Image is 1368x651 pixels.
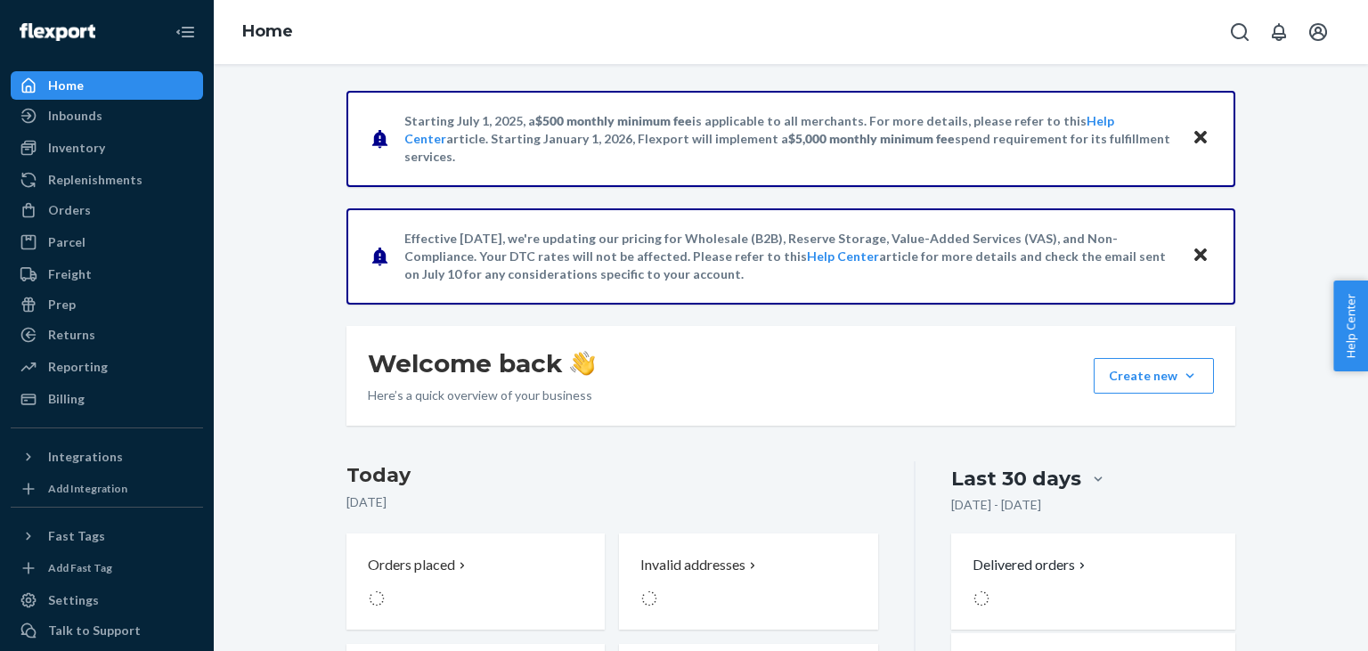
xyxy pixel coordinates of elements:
[951,465,1081,492] div: Last 30 days
[11,522,203,550] button: Fast Tags
[619,533,877,630] button: Invalid addresses
[48,390,85,408] div: Billing
[1300,14,1336,50] button: Open account menu
[11,353,203,381] a: Reporting
[11,71,203,100] a: Home
[640,555,745,575] p: Invalid addresses
[1189,243,1212,269] button: Close
[951,496,1041,514] p: [DATE] - [DATE]
[48,139,105,157] div: Inventory
[48,233,85,251] div: Parcel
[48,265,92,283] div: Freight
[404,112,1175,166] p: Starting July 1, 2025, a is applicable to all merchants. For more details, please refer to this a...
[48,77,84,94] div: Home
[11,196,203,224] a: Orders
[1261,14,1297,50] button: Open notifications
[11,321,203,349] a: Returns
[167,14,203,50] button: Close Navigation
[11,586,203,614] a: Settings
[1222,14,1258,50] button: Open Search Box
[11,290,203,319] a: Prep
[11,228,203,256] a: Parcel
[788,131,955,146] span: $5,000 monthly minimum fee
[48,358,108,376] div: Reporting
[11,385,203,413] a: Billing
[1094,358,1214,394] button: Create new
[368,347,595,379] h1: Welcome back
[1333,281,1368,371] button: Help Center
[48,171,142,189] div: Replenishments
[48,448,123,466] div: Integrations
[48,622,141,639] div: Talk to Support
[11,260,203,289] a: Freight
[20,23,95,41] img: Flexport logo
[368,555,455,575] p: Orders placed
[404,230,1175,283] p: Effective [DATE], we're updating our pricing for Wholesale (B2B), Reserve Storage, Value-Added Se...
[807,248,879,264] a: Help Center
[1189,126,1212,151] button: Close
[48,527,105,545] div: Fast Tags
[48,107,102,125] div: Inbounds
[535,113,692,128] span: $500 monthly minimum fee
[228,6,307,58] ol: breadcrumbs
[973,555,1089,575] button: Delivered orders
[346,533,605,630] button: Orders placed
[11,134,203,162] a: Inventory
[242,21,293,41] a: Home
[11,166,203,194] a: Replenishments
[11,557,203,579] a: Add Fast Tag
[48,591,99,609] div: Settings
[11,616,203,645] a: Talk to Support
[368,387,595,404] p: Here’s a quick overview of your business
[570,351,595,376] img: hand-wave emoji
[48,201,91,219] div: Orders
[11,478,203,500] a: Add Integration
[48,326,95,344] div: Returns
[346,493,878,511] p: [DATE]
[346,461,878,490] h3: Today
[48,560,112,575] div: Add Fast Tag
[48,296,76,313] div: Prep
[11,443,203,471] button: Integrations
[11,102,203,130] a: Inbounds
[48,481,127,496] div: Add Integration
